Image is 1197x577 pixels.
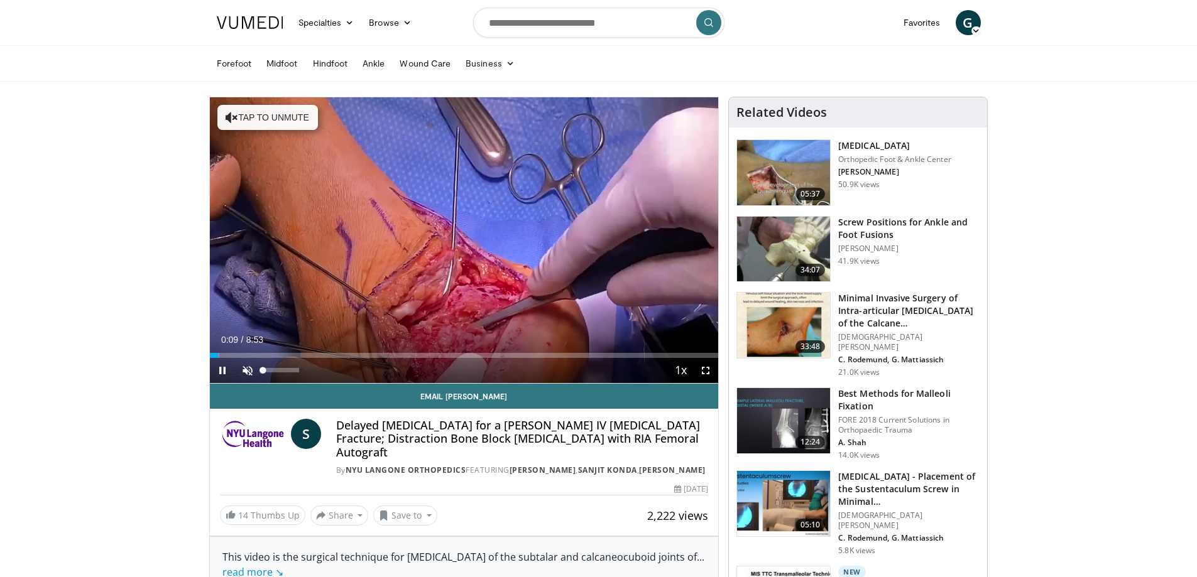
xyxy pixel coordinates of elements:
[235,358,260,383] button: Unmute
[336,465,708,476] div: By FEATURING , ,
[346,465,466,475] a: NYU Langone Orthopedics
[361,10,419,35] a: Browse
[668,358,693,383] button: Playback Rate
[210,358,235,383] button: Pause
[737,217,830,282] img: 67572_0000_3.png.150x105_q85_crop-smart_upscale.jpg
[795,519,826,531] span: 05:10
[578,465,637,475] a: Sanjit Konda
[210,384,719,409] a: Email [PERSON_NAME]
[736,216,980,283] a: 34:07 Screw Positions for Ankle and Foot Fusions [PERSON_NAME] 41.9K views
[838,216,980,241] h3: Screw Positions for Ankle and Foot Fusions
[736,292,980,377] a: 33:48 Minimal Invasive Surgery of Intra-articular [MEDICAL_DATA] of the Calcane… [DEMOGRAPHIC_DAT...
[838,332,980,352] p: [DEMOGRAPHIC_DATA][PERSON_NAME]
[458,51,522,76] a: Business
[737,140,830,205] img: 545635_3.png.150x105_q85_crop-smart_upscale.jpg
[838,470,980,508] h3: [MEDICAL_DATA] - Placement of the Sustentaculum Screw in Minimal…
[956,10,981,35] a: G
[209,51,260,76] a: Forefoot
[838,438,980,448] p: A. Shah
[217,16,283,29] img: VuMedi Logo
[838,180,880,190] p: 50.9K views
[336,419,708,460] h4: Delayed [MEDICAL_DATA] for a [PERSON_NAME] IV [MEDICAL_DATA] Fracture; Distraction Bone Block [ME...
[838,154,951,164] p: Orthopedic Foot & Ankle Center
[737,293,830,358] img: 35a50d49-627e-422b-a069-3479b31312bc.150x105_q85_crop-smart_upscale.jpg
[736,470,980,556] a: 05:10 [MEDICAL_DATA] - Placement of the Sustentaculum Screw in Minimal… [DEMOGRAPHIC_DATA][PERSON...
[838,533,980,543] p: C. Rodemund, G. Mattiassich
[259,51,305,76] a: Midfoot
[838,244,980,254] p: [PERSON_NAME]
[737,388,830,453] img: bb3c647c-2c54-4102-bd4b-4b25814f39ee.150x105_q85_crop-smart_upscale.jpg
[736,139,980,206] a: 05:37 [MEDICAL_DATA] Orthopedic Foot & Ankle Center [PERSON_NAME] 50.9K views
[210,353,719,358] div: Progress Bar
[510,465,576,475] a: [PERSON_NAME]
[355,51,392,76] a: Ankle
[838,367,880,377] p: 21.0K views
[838,292,980,330] h3: Minimal Invasive Surgery of Intra-articular [MEDICAL_DATA] of the Calcane…
[221,335,238,345] span: 0:09
[639,465,706,475] a: [PERSON_NAME]
[838,415,980,435] p: FORE 2018 Current Solutions in Orthopaedic Trauma
[896,10,948,35] a: Favorites
[291,419,321,449] a: S
[647,508,708,523] span: 2,222 views
[736,105,827,120] h4: Related Videos
[263,368,299,372] div: Volume Level
[838,546,875,556] p: 5.8K views
[220,505,305,525] a: 14 Thumbs Up
[838,450,880,460] p: 14.0K views
[373,505,437,526] button: Save to
[795,340,826,353] span: 33:48
[241,335,244,345] span: /
[291,10,362,35] a: Specialties
[693,358,718,383] button: Fullscreen
[838,139,951,152] h3: [MEDICAL_DATA]
[217,105,318,130] button: Tap to unmute
[838,256,880,266] p: 41.9K views
[674,483,708,495] div: [DATE]
[838,510,980,531] p: [DEMOGRAPHIC_DATA][PERSON_NAME]
[210,97,719,384] video-js: Video Player
[305,51,356,76] a: Hindfoot
[737,471,830,536] img: ac27e1f5-cff1-4027-8ce1-cb5572e89b57.150x105_q85_crop-smart_upscale.jpg
[795,264,826,276] span: 34:07
[392,51,458,76] a: Wound Care
[838,167,951,177] p: [PERSON_NAME]
[238,509,248,521] span: 14
[795,188,826,200] span: 05:37
[473,8,724,38] input: Search topics, interventions
[795,436,826,448] span: 12:24
[838,355,980,365] p: C. Rodemund, G. Mattiassich
[838,387,980,413] h3: Best Methods for Malleoli Fixation
[246,335,263,345] span: 8:53
[220,419,286,449] img: NYU Langone Orthopedics
[310,505,369,526] button: Share
[736,387,980,460] a: 12:24 Best Methods for Malleoli Fixation FORE 2018 Current Solutions in Orthopaedic Trauma A. Sha...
